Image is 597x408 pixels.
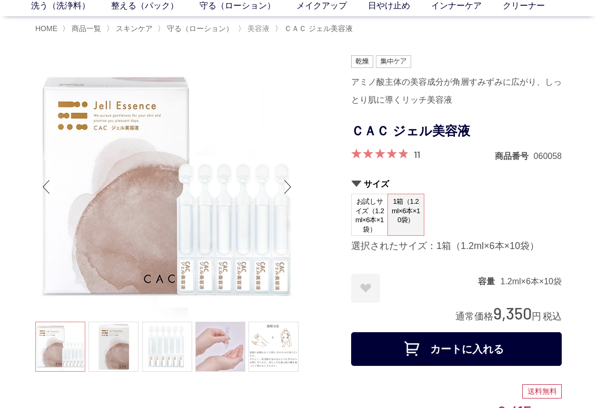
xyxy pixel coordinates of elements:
[116,24,153,33] span: スキンケア
[165,24,233,33] a: 守る（ローション）
[167,24,233,33] span: 守る（ローション）
[534,151,562,162] dd: 060058
[388,194,424,227] span: 1箱（1.2ml×6本×10袋）
[478,276,500,287] dt: 容量
[35,24,57,33] a: HOME
[522,384,562,399] div: 送料無料
[532,311,541,322] span: 円
[245,24,270,33] a: 美容液
[351,73,562,109] div: アミノ酸主体の美容成分が角層すみずみに広がり、しっとり肌に導くリッチ美容液
[352,194,387,236] span: お試しサイズ（1.2ml×6本×1袋）
[351,332,562,366] button: カートに入れる
[495,151,534,162] dt: 商品番号
[275,24,355,34] li: 〉
[351,120,562,143] h1: ＣＡＣ ジェル美容液
[247,24,270,33] span: 美容液
[282,24,353,33] a: ＣＡＣ ジェル美容液
[238,24,272,34] li: 〉
[455,311,493,322] span: 通常価格
[157,24,236,34] li: 〉
[114,24,153,33] a: スキンケア
[62,24,104,34] li: 〉
[284,24,353,33] span: ＣＡＣ ジェル美容液
[35,166,56,208] div: Previous slide
[351,55,373,68] img: 乾燥
[35,55,299,319] img: ＣＡＣ ジェル美容液 1箱（1.2ml×6本×10袋）
[351,240,562,253] div: 選択されたサイズ：1箱（1.2ml×6本×10袋）
[543,311,562,322] span: 税込
[500,276,562,287] dd: 1.2ml×6本×10袋
[351,274,380,303] a: お気に入りに登録する
[351,178,562,190] h2: サイズ
[69,24,101,33] a: 商品一覧
[277,166,299,208] div: Next slide
[493,303,532,323] span: 9,350
[72,24,101,33] span: 商品一覧
[106,24,155,34] li: 〉
[414,148,420,160] a: 11
[376,55,412,68] img: 集中ケア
